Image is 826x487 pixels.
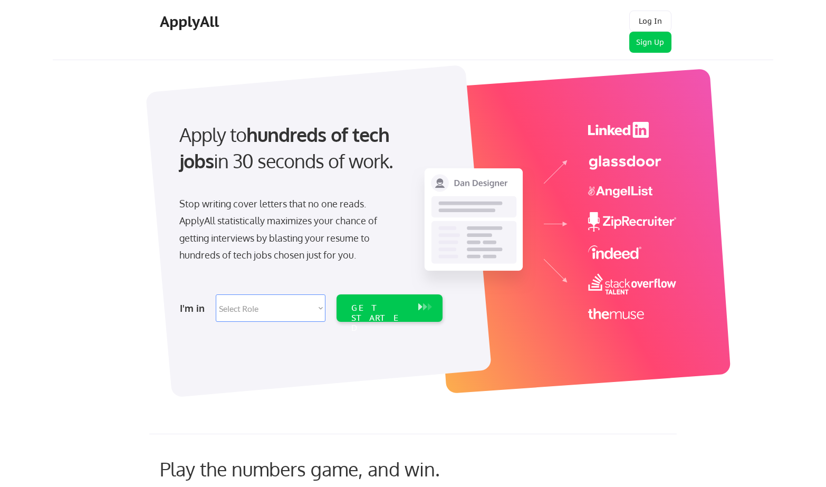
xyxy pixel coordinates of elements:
button: Log In [629,11,671,32]
div: ApplyAll [160,13,222,31]
div: Stop writing cover letters that no one reads. ApplyAll statistically maximizes your chance of get... [179,195,396,264]
div: I'm in [180,300,209,317]
div: Play the numbers game, and win. [160,457,487,480]
strong: hundreds of tech jobs [179,122,394,173]
div: GET STARTED [351,303,408,333]
button: Sign Up [629,32,671,53]
div: Apply to in 30 seconds of work. [179,121,438,175]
